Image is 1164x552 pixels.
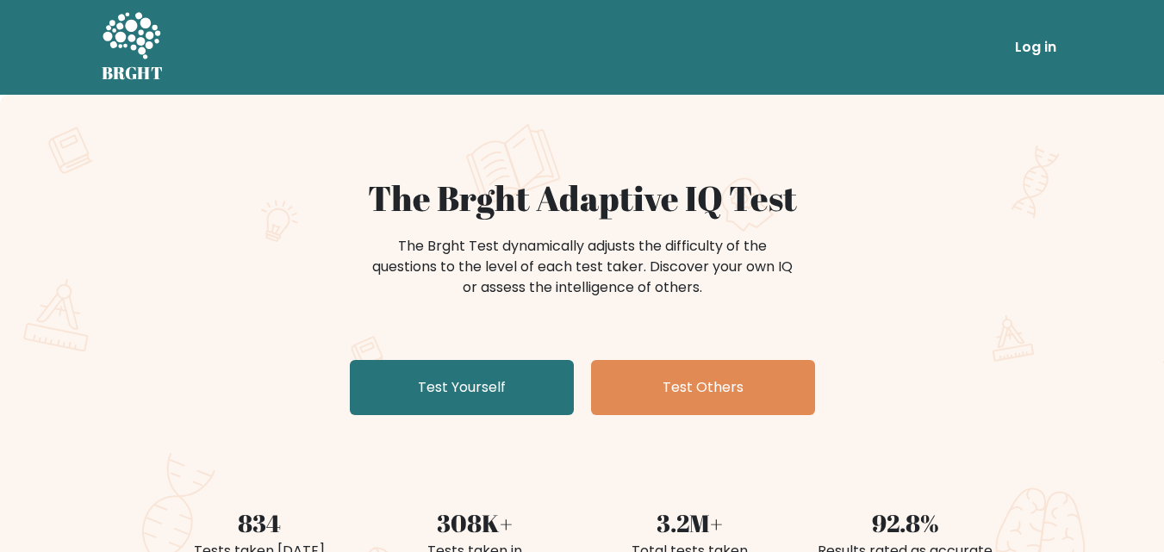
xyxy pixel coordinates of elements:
[102,7,164,88] a: BRGHT
[377,505,572,541] div: 308K+
[162,177,1003,219] h1: The Brght Adaptive IQ Test
[350,360,574,415] a: Test Yourself
[162,505,357,541] div: 834
[1008,30,1063,65] a: Log in
[367,236,798,298] div: The Brght Test dynamically adjusts the difficulty of the questions to the level of each test take...
[591,360,815,415] a: Test Others
[102,63,164,84] h5: BRGHT
[593,505,787,541] div: 3.2M+
[808,505,1003,541] div: 92.8%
